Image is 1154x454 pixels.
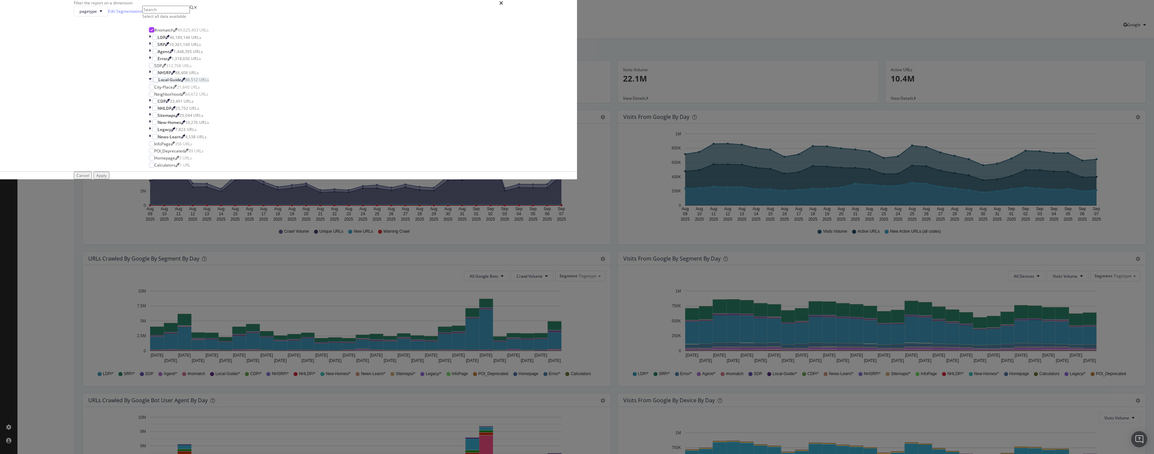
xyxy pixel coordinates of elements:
[158,49,169,54] div: Agent
[142,13,216,19] div: Select all data available
[154,141,171,147] div: InfoPage
[177,27,209,33] div: 49,025,403 URLs
[154,148,185,154] div: POI_Deprecated
[94,172,109,179] button: Apply
[158,42,165,47] div: SRP
[74,6,108,16] button: pagetype
[108,8,142,15] a: Edit Segmentation
[154,63,162,69] div: SDP
[154,162,175,168] div: Calculators
[177,84,200,90] div: 21,840 URLs
[154,91,181,97] div: Neighborhood
[154,84,173,90] div: City-Place
[185,77,209,83] div: 86,512 URLs
[179,162,190,168] div: 1 URL
[169,35,201,40] div: 46,189,146 URLs
[158,105,171,111] div: NHLDP
[175,70,199,76] div: 88,408 URLs
[179,112,203,118] div: 25,044 URLs
[1131,431,1147,447] div: Open Intercom Messenger
[158,134,181,140] div: News-Learn
[169,42,201,47] div: 10,361,149 URLs
[170,98,194,104] div: 33,491 URLs
[185,91,208,97] div: 64,672 URLs
[80,8,97,14] span: pagetype
[171,56,201,61] div: 1,318,656 URLs
[158,127,171,132] div: Legacy
[158,77,181,83] div: Local-Guide
[74,172,92,179] button: Cancel
[173,49,203,54] div: 1,448,395 URLs
[158,120,181,125] div: New-Homes
[158,56,167,61] div: Error
[175,127,197,132] div: 7,823 URLs
[179,155,192,161] div: 3 URLs
[175,141,192,147] div: 356 URLs
[158,98,166,104] div: CDP
[158,35,165,40] div: LDP
[76,173,89,178] div: Cancel
[166,63,192,69] div: 312,768 URLs
[158,70,171,76] div: NHSRP
[185,134,207,140] div: 4,538 URLs
[96,173,107,178] div: Apply
[142,6,190,13] input: Search
[154,27,173,33] div: #nomatch
[185,120,209,125] div: 10,276 URLs
[158,112,175,118] div: Sitemaps
[154,155,175,161] div: Homepage
[189,148,204,154] div: 89 URLs
[175,105,199,111] div: 25,752 URLs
